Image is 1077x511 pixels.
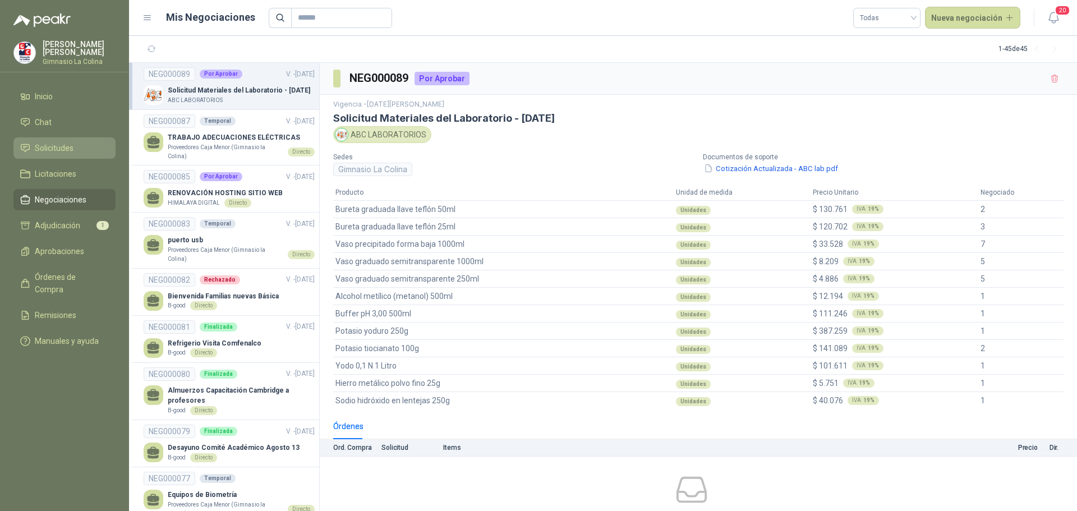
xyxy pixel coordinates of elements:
div: IVA [852,326,883,335]
p: puerto usb [168,235,315,246]
th: Producto [333,185,674,200]
b: 19 % [863,293,875,299]
span: $ 33.528 [813,238,843,250]
b: 19 % [868,363,879,369]
span: Buffer pH 3,00 500ml [335,307,411,320]
div: Temporal [200,474,236,483]
div: IVA [852,309,883,318]
th: Precio [972,439,1044,457]
th: Dir. [1044,439,1077,457]
span: Solicitudes [35,142,73,154]
a: Órdenes de Compra [13,266,116,300]
div: NEG000080 [144,367,195,381]
p: B-good [168,406,186,415]
b: 19 % [859,380,870,386]
span: $ 101.611 [813,360,848,372]
div: Por Aprobar [200,70,242,79]
div: IVA [843,257,875,266]
span: V. - [DATE] [286,117,315,125]
span: V. - [DATE] [286,173,315,181]
div: NEG000082 [144,273,195,287]
span: $ 4.886 [813,273,839,285]
div: Unidades [676,328,711,337]
span: $ 111.246 [813,307,848,320]
td: 1 [978,305,1064,322]
p: Almuerzos Capacitación Cambridge a profesores [168,385,315,407]
p: Documentos de soporte [703,152,1064,163]
h1: Mis Negociaciones [166,10,255,25]
span: Inicio [35,90,53,103]
h3: Solicitud Materiales del Laboratorio - [DATE] [333,112,1064,124]
b: 19 % [868,311,879,316]
b: 19 % [868,328,879,334]
b: 19 % [859,276,870,282]
div: Finalizada [200,370,237,379]
td: 1 [978,392,1064,409]
a: Negociaciones [13,189,116,210]
td: 1 [978,287,1064,305]
p: B-good [168,301,186,310]
div: Rechazado [200,275,240,284]
button: Nueva negociación [925,7,1021,29]
b: 19 % [859,259,870,264]
span: Vaso precipitado forma baja 1000ml [335,238,464,250]
span: Alcohol metílico (metanol) 500ml [335,290,453,302]
div: Órdenes [333,420,363,432]
td: 2 [978,339,1064,357]
td: 1 [978,322,1064,339]
p: Sedes [333,152,694,163]
a: NEG000083TemporalV. -[DATE] puerto usbProveedores Caja Menor (Gimnasio la Colina)Directo [144,217,315,263]
a: Inicio [13,86,116,107]
span: $ 120.702 [813,220,848,233]
div: Unidades [676,275,711,284]
div: IVA [852,344,883,353]
th: Solicitud [381,439,443,457]
b: 19 % [868,224,879,229]
div: NEG000077 [144,472,195,485]
img: Logo peakr [13,13,71,27]
th: Ord. Compra [320,439,381,457]
td: 3 [978,218,1064,235]
div: IVA [848,396,879,405]
div: IVA [852,222,883,231]
td: 1 [978,357,1064,374]
span: Licitaciones [35,168,76,180]
div: Gimnasio La Colina [333,163,412,176]
h3: NEG000089 [349,70,410,87]
span: 1 [96,221,109,230]
div: ABC LABORATORIOS [333,126,431,143]
div: NEG000081 [144,320,195,334]
a: Licitaciones [13,163,116,185]
span: $ 141.089 [813,342,848,355]
span: V. - [DATE] [286,275,315,283]
button: Cotización Actualizada - ABC lab.pdf [703,163,839,174]
span: $ 12.194 [813,290,843,302]
th: Unidad de medida [674,185,810,200]
div: Por Aprobar [415,72,470,85]
b: 19 % [863,398,875,403]
a: NEG000089Por AprobarV. -[DATE] Company LogoSolicitud Materiales del Laboratorio - [DATE]ABC LABOR... [144,67,315,105]
div: NEG000085 [144,170,195,183]
p: Refrigerio Visita Comfenalco [168,338,261,349]
a: NEG000080FinalizadaV. -[DATE] Almuerzos Capacitación Cambridge a profesoresB-goodDirecto [144,367,315,416]
p: B-good [168,453,186,462]
a: Remisiones [13,305,116,326]
th: Items [443,439,972,457]
div: Unidades [676,380,711,389]
span: Bureta graduada llave teflón 25ml [335,220,455,233]
div: Por Aprobar [200,172,242,181]
a: Manuales y ayuda [13,330,116,352]
span: Potasio tiocianato 100g [335,342,419,355]
a: Chat [13,112,116,133]
button: 20 [1043,8,1064,28]
b: 19 % [868,206,879,212]
p: TRABAJO ADECUACIONES ELÉCTRICAS [168,132,315,143]
div: Unidades [676,258,711,267]
p: [PERSON_NAME] [PERSON_NAME] [43,40,116,56]
div: IVA [848,292,879,301]
a: Aprobaciones [13,241,116,262]
td: 1 [978,374,1064,392]
div: Unidades [676,293,711,302]
div: Directo [190,348,217,357]
div: Unidades [676,310,711,319]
